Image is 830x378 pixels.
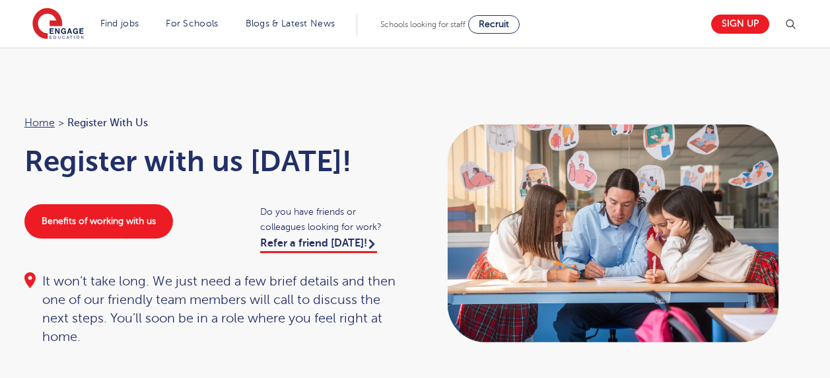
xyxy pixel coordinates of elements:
a: Sign up [711,15,769,34]
a: Benefits of working with us [24,204,173,239]
span: Schools looking for staff [380,20,466,29]
div: It won’t take long. We just need a few brief details and then one of our friendly team members wi... [24,272,402,346]
a: Find jobs [100,19,139,28]
a: Recruit [468,15,520,34]
img: Engage Education [32,8,84,41]
span: > [58,117,64,129]
a: Blogs & Latest News [246,19,335,28]
h1: Register with us [DATE]! [24,145,402,178]
span: Recruit [479,19,509,29]
nav: breadcrumb [24,114,402,132]
span: Register with us [67,114,148,132]
a: Refer a friend [DATE]! [260,237,377,253]
span: Do you have friends or colleagues looking for work? [260,204,402,235]
a: For Schools [166,19,218,28]
a: Home [24,117,55,129]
